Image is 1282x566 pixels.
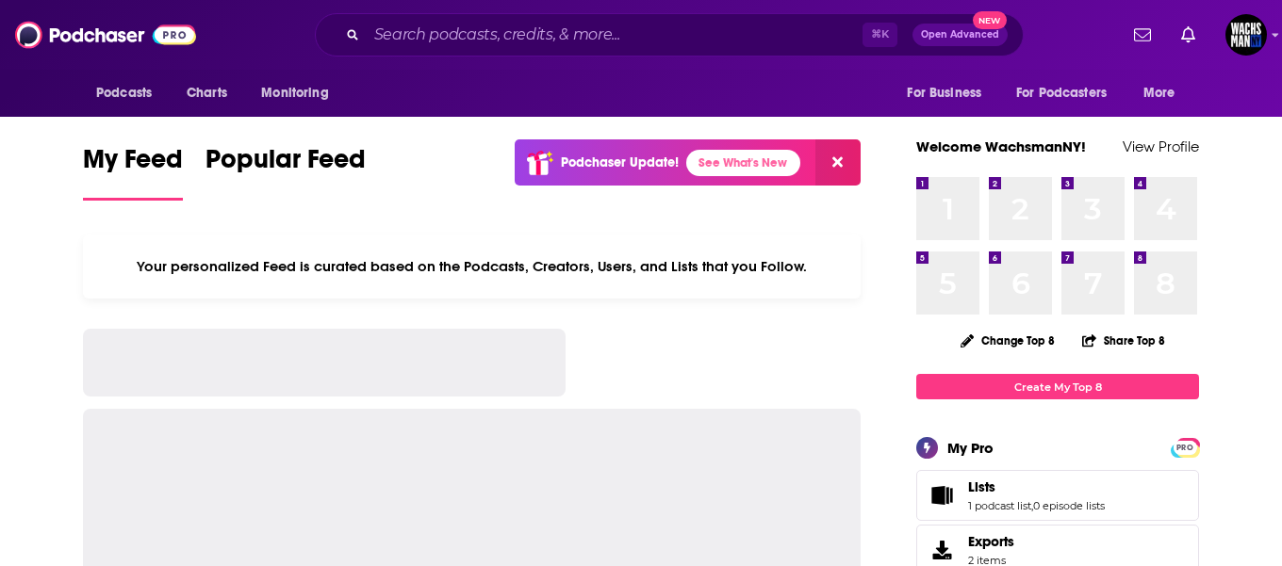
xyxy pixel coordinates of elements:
span: PRO [1174,441,1196,455]
button: open menu [83,75,176,111]
a: Welcome WachsmanNY! [916,137,1086,155]
button: Change Top 8 [949,329,1066,352]
a: Popular Feed [205,143,366,201]
button: Share Top 8 [1081,322,1166,359]
a: My Feed [83,143,183,201]
a: Show notifications dropdown [1126,19,1159,51]
a: Charts [174,75,238,111]
a: Show notifications dropdown [1174,19,1203,51]
span: For Podcasters [1016,80,1107,106]
input: Search podcasts, credits, & more... [367,20,863,50]
span: Exports [968,533,1014,550]
span: Monitoring [261,80,328,106]
span: Exports [923,537,961,563]
a: See What's New [686,150,800,176]
p: Podchaser Update! [561,154,679,170]
button: open menu [1130,75,1199,111]
span: More [1143,80,1175,106]
img: Podchaser - Follow, Share and Rate Podcasts [15,17,196,53]
span: Popular Feed [205,143,366,186]
a: Create My Top 8 [916,374,1199,399]
a: 0 episode lists [1033,499,1105,512]
span: New [973,11,1007,29]
a: View Profile [1123,137,1199,155]
span: Lists [916,470,1199,521]
span: For Business [907,80,981,106]
button: open menu [894,75,1005,111]
span: , [1031,499,1033,512]
div: My Pro [947,439,994,457]
a: 1 podcast list [968,499,1031,512]
span: Open Advanced [921,30,999,40]
div: Search podcasts, credits, & more... [315,13,1024,57]
span: Charts [187,80,227,106]
a: PRO [1174,440,1196,454]
span: ⌘ K [863,23,897,47]
a: Lists [968,478,1105,495]
div: Your personalized Feed is curated based on the Podcasts, Creators, Users, and Lists that you Follow. [83,234,861,299]
img: User Profile [1225,14,1267,56]
button: Show profile menu [1225,14,1267,56]
button: Open AdvancedNew [912,24,1008,46]
a: Lists [923,482,961,509]
button: open menu [248,75,353,111]
span: Logged in as WachsmanNY [1225,14,1267,56]
span: Podcasts [96,80,152,106]
span: Lists [968,478,995,495]
button: open menu [1004,75,1134,111]
span: My Feed [83,143,183,186]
